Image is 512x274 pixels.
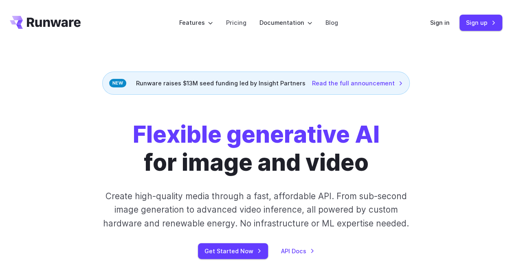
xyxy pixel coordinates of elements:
[10,16,81,29] a: Go to /
[281,246,314,256] a: API Docs
[179,18,213,27] label: Features
[226,18,246,27] a: Pricing
[99,189,414,230] p: Create high-quality media through a fast, affordable API. From sub-second image generation to adv...
[102,72,410,95] div: Runware raises $13M seed funding led by Insight Partners
[430,18,450,27] a: Sign in
[133,121,380,176] h1: for image and video
[325,18,338,27] a: Blog
[259,18,312,27] label: Documentation
[198,243,268,259] a: Get Started Now
[459,15,502,30] a: Sign up
[312,78,403,88] a: Read the full announcement
[133,120,380,148] strong: Flexible generative AI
